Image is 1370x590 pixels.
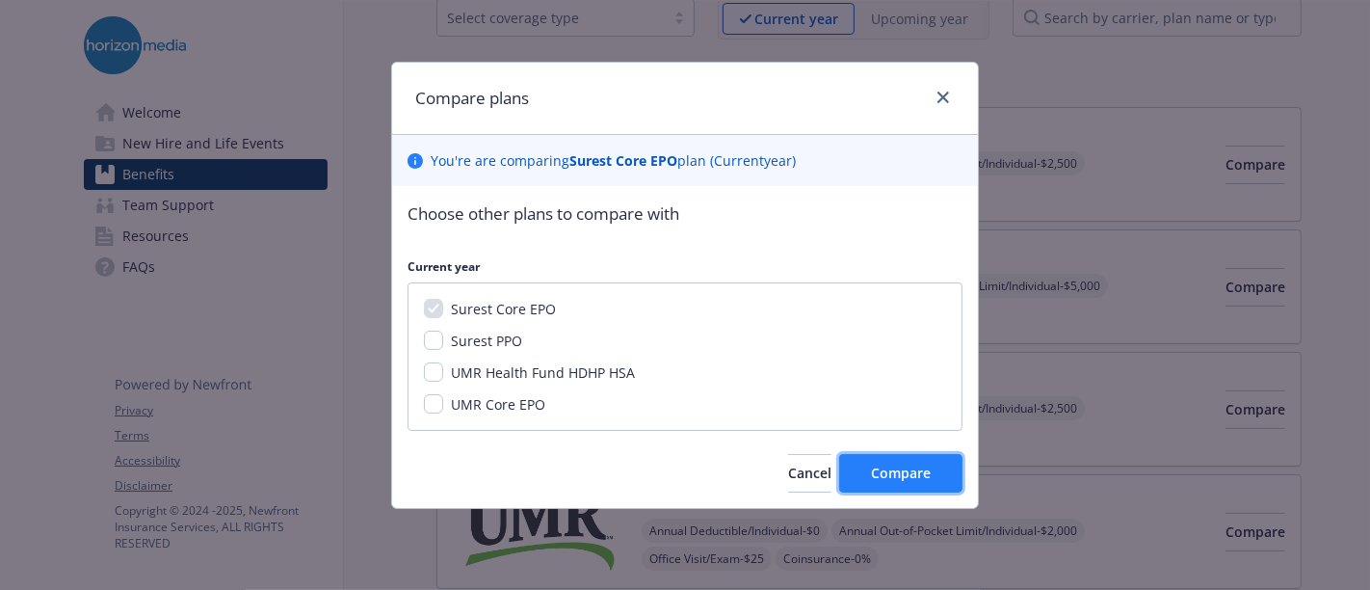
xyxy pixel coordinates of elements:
[431,150,796,171] p: You ' re are comparing plan ( Current year)
[932,86,955,109] a: close
[408,258,962,275] p: Current year
[871,464,931,482] span: Compare
[451,332,522,350] span: Surest PPO
[451,395,545,414] span: UMR Core EPO
[408,201,962,227] p: Choose other plans to compare with
[451,363,635,382] span: UMR Health Fund HDHP HSA
[788,464,831,482] span: Cancel
[839,454,962,493] button: Compare
[415,86,529,111] h1: Compare plans
[451,300,556,318] span: Surest Core EPO
[788,454,831,493] button: Cancel
[569,151,677,170] b: Surest Core EPO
